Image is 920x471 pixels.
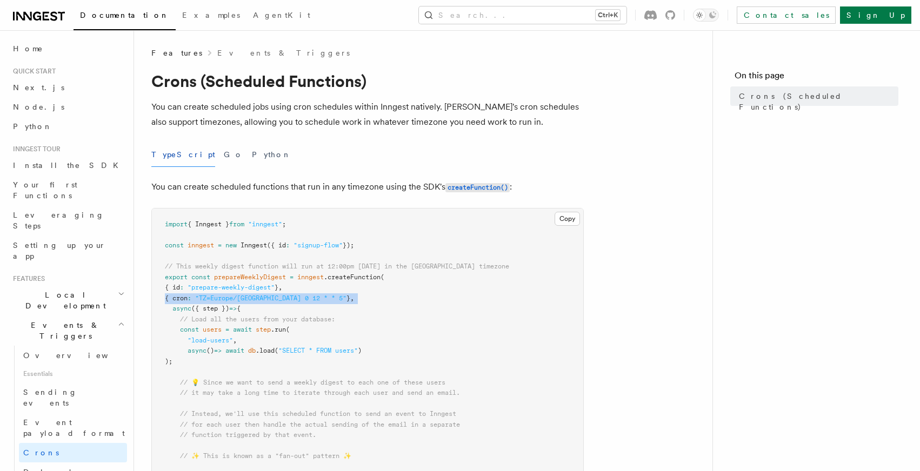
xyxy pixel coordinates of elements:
[19,365,127,382] span: Essentials
[180,431,316,439] span: // function triggered by that event.
[180,315,335,323] span: // Load all the users from your database:
[735,86,898,117] a: Crons (Scheduled Functions)
[180,326,199,333] span: const
[9,274,45,283] span: Features
[225,241,237,249] span: new
[182,11,240,19] span: Examples
[9,39,127,58] a: Home
[151,71,584,91] h1: Crons (Scheduled Functions)
[13,122,52,131] span: Python
[176,3,246,29] a: Examples
[9,117,127,136] a: Python
[172,305,191,312] span: async
[286,241,290,249] span: :
[9,145,61,153] span: Inngest tour
[267,241,286,249] span: ({ id
[13,211,104,230] span: Leveraging Steps
[214,347,222,354] span: =>
[246,3,317,29] a: AgentKit
[151,99,584,130] p: You can create scheduled jobs using cron schedules within Inngest natively. [PERSON_NAME]'s cron ...
[19,346,127,365] a: Overview
[80,11,169,19] span: Documentation
[297,273,324,281] span: inngest
[19,413,127,443] a: Event payload format
[180,284,184,291] span: :
[596,10,620,21] kbd: Ctrl+K
[23,448,59,457] span: Crons
[188,284,275,291] span: "prepare-weekly-digest"
[256,326,271,333] span: step
[13,83,64,92] span: Next.js
[74,3,176,30] a: Documentation
[151,48,202,58] span: Features
[9,175,127,205] a: Your first Functions
[165,294,188,302] span: { cron
[224,143,243,167] button: Go
[445,183,510,192] code: createFunction()
[206,347,214,354] span: ()
[218,241,222,249] span: =
[229,220,244,228] span: from
[180,452,351,460] span: // ✨ This is known as a "fan-out" pattern ✨
[188,347,206,354] span: async
[229,305,237,312] span: =>
[256,347,275,354] span: .load
[271,326,286,333] span: .run
[9,290,118,311] span: Local Development
[165,284,180,291] span: { id
[151,179,584,195] p: You can create scheduled functions that run in any timezone using the SDK's :
[180,379,445,386] span: // 💡 Since we want to send a weekly digest to each one of these users
[252,143,291,167] button: Python
[225,326,229,333] span: =
[419,6,626,24] button: Search...Ctrl+K
[165,358,172,365] span: );
[214,273,286,281] span: prepareWeeklyDigest
[350,294,354,302] span: ,
[180,421,460,428] span: // for each user then handle the actual sending of the email in a separate
[165,263,509,270] span: // This weekly digest function will run at 12:00pm [DATE] in the [GEOGRAPHIC_DATA] timezone
[275,347,278,354] span: (
[165,273,188,281] span: export
[282,220,286,228] span: ;
[13,241,106,260] span: Setting up your app
[9,156,127,175] a: Install the SDK
[188,220,229,228] span: { Inngest }
[225,347,244,354] span: await
[278,347,358,354] span: "SELECT * FROM users"
[217,48,350,58] a: Events & Triggers
[19,443,127,462] a: Crons
[555,212,580,226] button: Copy
[343,241,354,249] span: });
[180,389,460,396] span: // it may take a long time to iterate through each user and send an email.
[346,294,350,302] span: }
[324,273,381,281] span: .createFunction
[286,326,290,333] span: (
[290,273,294,281] span: =
[248,220,282,228] span: "inngest"
[278,284,282,291] span: ,
[445,181,510,192] a: createFunction()
[358,347,362,354] span: )
[23,351,135,360] span: Overview
[165,241,184,249] span: const
[165,220,188,228] span: import
[23,388,77,407] span: Sending events
[248,347,256,354] span: db
[737,6,836,24] a: Contact sales
[151,143,215,167] button: TypeScript
[13,103,64,111] span: Node.js
[191,273,210,281] span: const
[13,180,77,200] span: Your first Functions
[188,337,233,344] span: "load-users"
[275,284,278,291] span: }
[195,294,346,302] span: "TZ=Europe/[GEOGRAPHIC_DATA] 0 12 * * 5"
[9,315,127,346] button: Events & Triggers
[233,337,237,344] span: ,
[840,6,911,24] a: Sign Up
[693,9,719,22] button: Toggle dark mode
[9,320,118,341] span: Events & Triggers
[23,418,125,438] span: Event payload format
[13,43,43,54] span: Home
[294,241,343,249] span: "signup-flow"
[188,241,214,249] span: inngest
